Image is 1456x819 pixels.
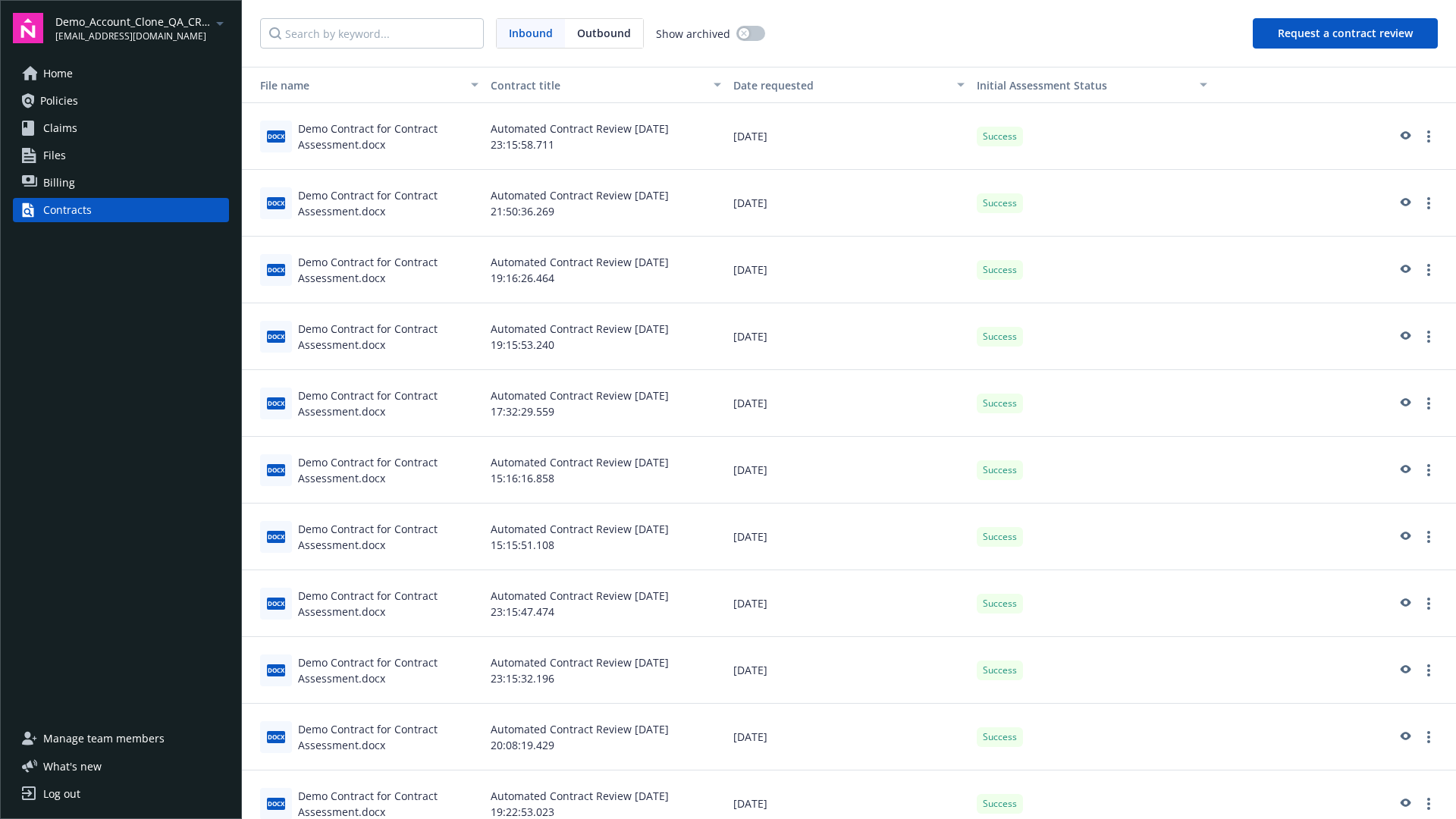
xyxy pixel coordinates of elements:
span: Success [983,397,1017,410]
span: Inbound [497,19,565,48]
span: Policies [40,89,78,113]
span: docx [267,264,285,275]
span: Manage team members [43,726,165,751]
span: Initial Assessment Status [977,78,1107,93]
span: docx [267,130,285,142]
span: Outbound [577,25,631,41]
span: docx [267,397,285,409]
a: more [1420,328,1438,346]
span: docx [267,798,285,809]
a: Home [13,61,229,86]
span: docx [267,531,285,542]
div: Demo Contract for Contract Assessment.docx [298,121,479,152]
div: Date requested [733,77,947,93]
a: more [1420,261,1438,279]
div: [DATE] [727,370,970,437]
span: Files [43,143,66,168]
button: Contract title [485,67,727,103]
div: [DATE] [727,303,970,370]
span: Success [983,463,1017,477]
button: What's new [13,758,126,774]
span: docx [267,664,285,676]
div: Automated Contract Review [DATE] 23:15:58.711 [485,103,727,170]
span: docx [267,598,285,609]
div: Automated Contract Review [DATE] 19:16:26.464 [485,237,727,303]
input: Search by keyword... [260,18,484,49]
span: Inbound [509,25,553,41]
div: Demo Contract for Contract Assessment.docx [298,588,479,620]
div: Log out [43,782,80,806]
a: more [1420,728,1438,746]
span: Demo_Account_Clone_QA_CR_Tests_Demo [55,14,211,30]
a: Policies [13,89,229,113]
div: Demo Contract for Contract Assessment.docx [298,454,479,486]
a: preview [1395,795,1414,813]
div: Toggle SortBy [977,77,1191,93]
div: [DATE] [727,704,970,770]
a: preview [1395,394,1414,413]
div: Automated Contract Review [DATE] 19:15:53.240 [485,303,727,370]
button: Date requested [727,67,970,103]
span: Success [983,530,1017,544]
div: Contract title [491,77,704,93]
a: Files [13,143,229,168]
span: [EMAIL_ADDRESS][DOMAIN_NAME] [55,30,211,43]
div: Demo Contract for Contract Assessment.docx [298,187,479,219]
div: [DATE] [727,170,970,237]
span: Success [983,196,1017,210]
a: preview [1395,595,1414,613]
div: Automated Contract Review [DATE] 23:15:47.474 [485,570,727,637]
a: arrowDropDown [211,14,229,32]
span: Success [983,797,1017,811]
span: Success [983,130,1017,143]
span: docx [267,731,285,742]
div: Contracts [43,198,92,222]
a: more [1420,127,1438,146]
span: Show archived [656,26,730,42]
span: Billing [43,171,75,195]
span: Claims [43,116,77,140]
a: more [1420,661,1438,679]
div: Automated Contract Review [DATE] 20:08:19.429 [485,704,727,770]
a: more [1420,795,1438,813]
a: preview [1395,127,1414,146]
a: Manage team members [13,726,229,751]
a: preview [1395,261,1414,279]
span: Success [983,664,1017,677]
a: more [1420,461,1438,479]
div: Toggle SortBy [248,77,462,93]
span: Success [983,597,1017,610]
img: navigator-logo.svg [13,13,43,43]
a: preview [1395,728,1414,746]
a: preview [1395,661,1414,679]
div: Automated Contract Review [DATE] 21:50:36.269 [485,170,727,237]
a: preview [1395,528,1414,546]
a: Contracts [13,198,229,222]
a: more [1420,394,1438,413]
div: Demo Contract for Contract Assessment.docx [298,721,479,753]
a: preview [1395,461,1414,479]
a: Claims [13,116,229,140]
button: Request a contract review [1253,18,1438,49]
div: Automated Contract Review [DATE] 17:32:29.559 [485,370,727,437]
span: docx [267,197,285,209]
span: Success [983,730,1017,744]
span: Outbound [565,19,643,48]
div: [DATE] [727,637,970,704]
div: [DATE] [727,570,970,637]
div: [DATE] [727,103,970,170]
span: Success [983,263,1017,277]
a: more [1420,194,1438,212]
a: Billing [13,171,229,195]
a: preview [1395,328,1414,346]
button: Demo_Account_Clone_QA_CR_Tests_Demo[EMAIL_ADDRESS][DOMAIN_NAME]arrowDropDown [55,13,229,43]
div: Demo Contract for Contract Assessment.docx [298,254,479,286]
div: Demo Contract for Contract Assessment.docx [298,388,479,419]
span: What ' s new [43,758,102,774]
a: more [1420,528,1438,546]
div: Automated Contract Review [DATE] 15:15:51.108 [485,504,727,570]
div: [DATE] [727,237,970,303]
div: File name [248,77,462,93]
div: [DATE] [727,504,970,570]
